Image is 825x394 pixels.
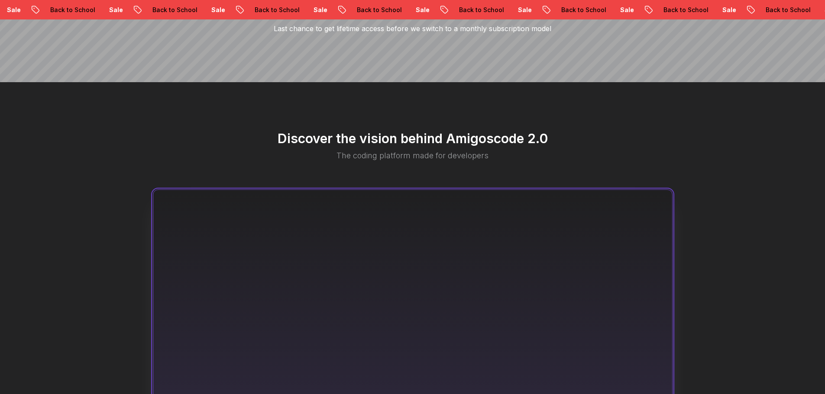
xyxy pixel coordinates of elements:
[101,6,129,14] p: Sale
[274,23,551,34] p: Last chance to get lifetime access before we switch to a monthly subscription model
[246,6,305,14] p: Back to School
[42,6,101,14] p: Back to School
[288,150,537,162] p: The coding platform made for developers
[203,6,231,14] p: Sale
[510,6,537,14] p: Sale
[757,6,816,14] p: Back to School
[655,6,714,14] p: Back to School
[612,6,640,14] p: Sale
[153,131,673,146] h2: Discover the vision behind Amigoscode 2.0
[553,6,612,14] p: Back to School
[408,6,435,14] p: Sale
[144,6,203,14] p: Back to School
[714,6,742,14] p: Sale
[349,6,408,14] p: Back to School
[305,6,333,14] p: Sale
[451,6,510,14] p: Back to School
